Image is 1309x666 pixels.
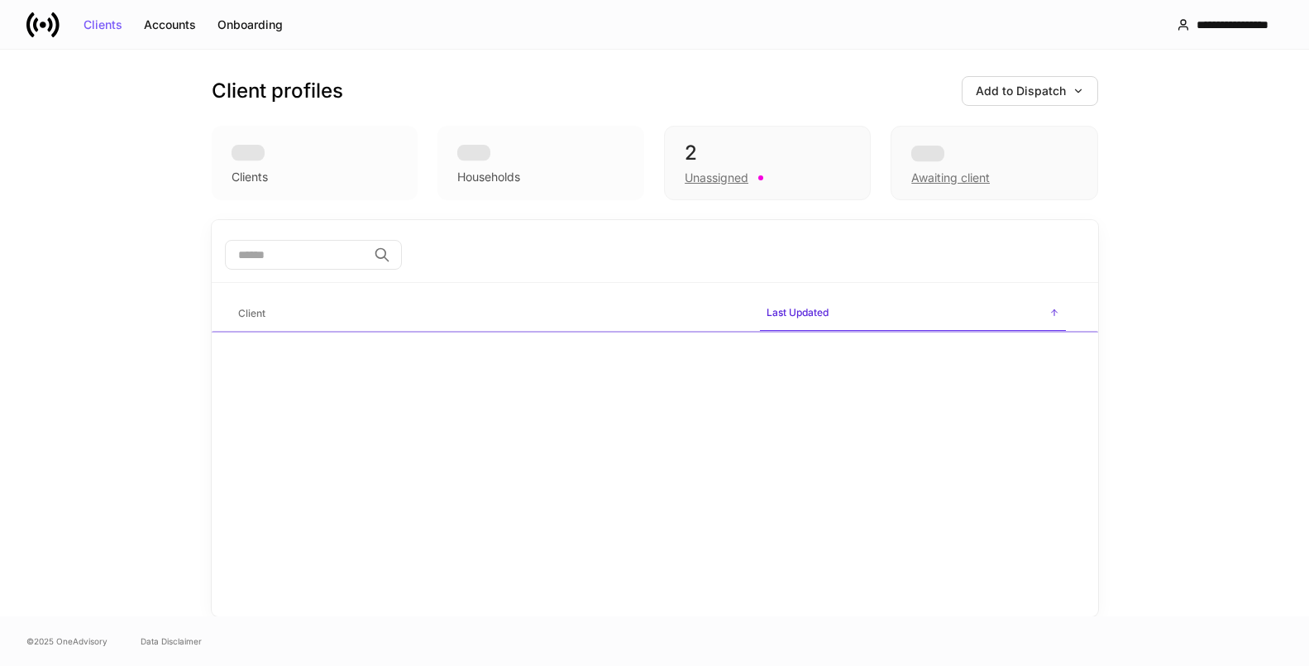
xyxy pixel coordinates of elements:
[232,169,268,185] div: Clients
[238,305,265,321] h6: Client
[232,297,747,331] span: Client
[141,635,202,648] a: Data Disclaimer
[891,126,1097,200] div: Awaiting client
[664,126,871,200] div: 2Unassigned
[760,296,1066,332] span: Last Updated
[212,78,343,104] h3: Client profiles
[457,169,520,185] div: Households
[962,76,1098,106] button: Add to Dispatch
[207,12,294,38] button: Onboarding
[84,19,122,31] div: Clients
[217,19,283,31] div: Onboarding
[73,12,133,38] button: Clients
[767,304,829,320] h6: Last Updated
[685,170,748,186] div: Unassigned
[26,635,107,648] span: © 2025 OneAdvisory
[911,170,990,186] div: Awaiting client
[133,12,207,38] button: Accounts
[144,19,196,31] div: Accounts
[976,85,1084,97] div: Add to Dispatch
[685,140,850,166] div: 2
